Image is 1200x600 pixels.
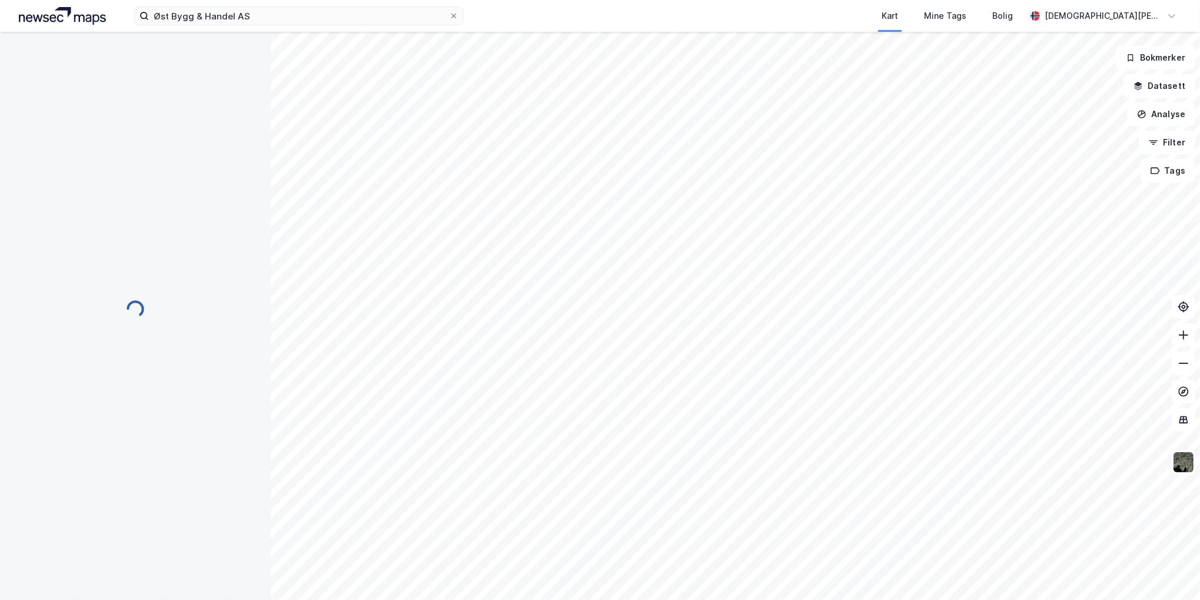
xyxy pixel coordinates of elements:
iframe: Chat Widget [1141,543,1200,600]
input: Søk på adresse, matrikkel, gårdeiere, leietakere eller personer [149,7,449,25]
button: Datasett [1123,74,1195,98]
div: Kart [882,9,898,23]
button: Analyse [1127,102,1195,126]
img: logo.a4113a55bc3d86da70a041830d287a7e.svg [19,7,106,25]
img: 9k= [1172,451,1195,473]
button: Bokmerker [1116,46,1195,69]
div: Mine Tags [924,9,966,23]
img: spinner.a6d8c91a73a9ac5275cf975e30b51cfb.svg [126,300,145,319]
button: Filter [1139,131,1195,154]
button: Tags [1141,159,1195,183]
div: [DEMOGRAPHIC_DATA][PERSON_NAME] [1045,9,1162,23]
div: Bolig [992,9,1013,23]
